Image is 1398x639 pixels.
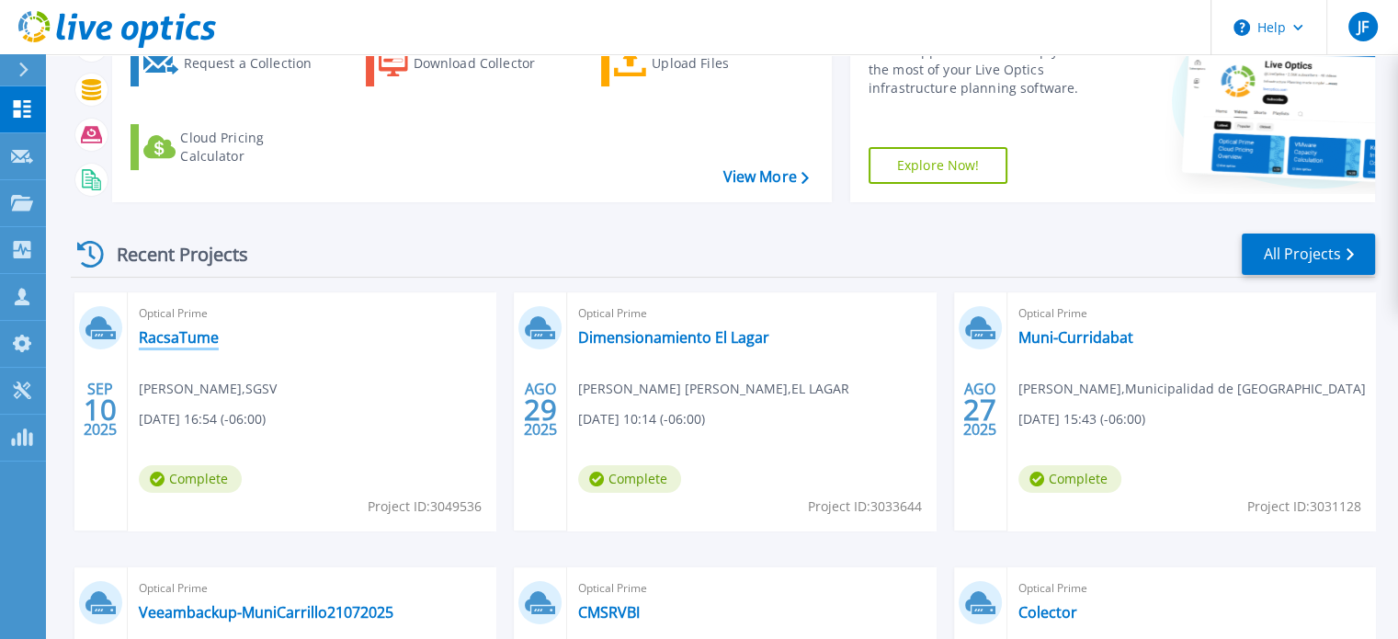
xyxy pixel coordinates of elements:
a: Request a Collection [131,40,335,86]
a: Veeambackup-MuniCarrillo21072025 [139,603,393,622]
span: Optical Prime [139,578,484,599]
span: Project ID: 3031128 [1247,496,1361,517]
div: AGO 2025 [962,376,997,443]
span: Project ID: 3033644 [808,496,922,517]
span: [PERSON_NAME] , SGSV [139,379,277,399]
span: Complete [1018,465,1121,493]
span: Optical Prime [578,578,924,599]
span: Optical Prime [1018,578,1364,599]
a: Upload Files [601,40,806,86]
span: Optical Prime [1018,303,1364,324]
a: Muni-Curridabat [1018,328,1133,347]
span: Optical Prime [578,303,924,324]
span: [DATE] 16:54 (-06:00) [139,409,266,429]
span: [DATE] 10:14 (-06:00) [578,409,705,429]
span: JF [1357,19,1368,34]
span: Complete [578,465,681,493]
span: [DATE] 15:43 (-06:00) [1018,409,1145,429]
span: 27 [963,402,996,417]
div: Find tutorials, instructional guides and other support videos to help you make the most of your L... [869,24,1132,97]
span: 29 [524,402,557,417]
span: [PERSON_NAME] , Municipalidad de [GEOGRAPHIC_DATA] [1018,379,1366,399]
a: Colector [1018,603,1077,622]
div: AGO 2025 [523,376,558,443]
a: CMSRVBI [578,603,640,622]
span: 10 [84,402,117,417]
div: SEP 2025 [83,376,118,443]
div: Request a Collection [183,45,330,82]
a: All Projects [1242,234,1375,275]
span: Optical Prime [139,303,484,324]
span: Project ID: 3049536 [368,496,482,517]
span: Complete [139,465,242,493]
div: Upload Files [652,45,799,82]
span: [PERSON_NAME] [PERSON_NAME] , EL LAGAR [578,379,849,399]
a: Dimensionamiento El Lagar [578,328,769,347]
div: Recent Projects [71,232,273,277]
a: Explore Now! [869,147,1008,184]
div: Cloud Pricing Calculator [180,129,327,165]
a: RacsaTume [139,328,219,347]
a: Cloud Pricing Calculator [131,124,335,170]
a: View More [722,168,808,186]
a: Download Collector [366,40,571,86]
div: Download Collector [414,45,561,82]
